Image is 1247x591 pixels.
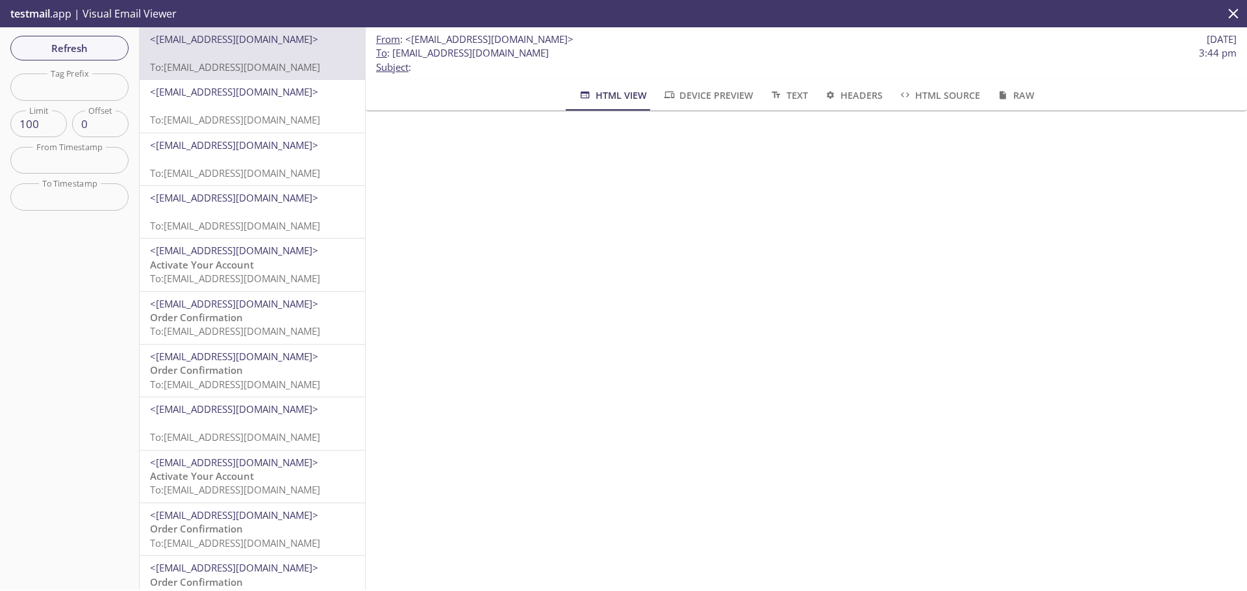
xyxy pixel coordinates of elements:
div: <[EMAIL_ADDRESS][DOMAIN_NAME]>To:[EMAIL_ADDRESS][DOMAIN_NAME] [140,133,365,185]
div: <[EMAIL_ADDRESS][DOMAIN_NAME]>To:[EMAIL_ADDRESS][DOMAIN_NAME] [140,80,365,132]
span: To: [EMAIL_ADDRESS][DOMAIN_NAME] [150,430,320,443]
span: HTML View [578,87,646,103]
div: <[EMAIL_ADDRESS][DOMAIN_NAME]>Order ConfirmationTo:[EMAIL_ADDRESS][DOMAIN_NAME] [140,292,365,344]
span: Activate Your Account [150,258,254,271]
span: <[EMAIL_ADDRESS][DOMAIN_NAME]> [150,191,318,204]
span: 3:44 pm [1199,46,1237,60]
button: Refresh [10,36,129,60]
span: <[EMAIL_ADDRESS][DOMAIN_NAME]> [150,297,318,310]
div: <[EMAIL_ADDRESS][DOMAIN_NAME]>Activate Your AccountTo:[EMAIL_ADDRESS][DOMAIN_NAME] [140,451,365,503]
span: <[EMAIL_ADDRESS][DOMAIN_NAME]> [150,138,318,151]
span: Refresh [21,40,118,57]
div: <[EMAIL_ADDRESS][DOMAIN_NAME]>Activate Your AccountTo:[EMAIL_ADDRESS][DOMAIN_NAME] [140,239,365,291]
span: To: [EMAIL_ADDRESS][DOMAIN_NAME] [150,324,320,337]
span: To: [EMAIL_ADDRESS][DOMAIN_NAME] [150,113,320,126]
span: Raw [996,87,1034,103]
span: <[EMAIL_ADDRESS][DOMAIN_NAME]> [150,350,318,363]
span: <[EMAIL_ADDRESS][DOMAIN_NAME]> [150,402,318,415]
div: <[EMAIL_ADDRESS][DOMAIN_NAME]>Order ConfirmationTo:[EMAIL_ADDRESS][DOMAIN_NAME] [140,503,365,555]
span: testmail [10,7,50,21]
span: Subject [376,60,409,73]
span: : [EMAIL_ADDRESS][DOMAIN_NAME] [376,46,549,60]
span: From [376,33,400,46]
span: <[EMAIL_ADDRESS][DOMAIN_NAME]> [150,561,318,574]
span: To: [EMAIL_ADDRESS][DOMAIN_NAME] [150,378,320,391]
span: [DATE] [1207,33,1237,46]
span: <[EMAIL_ADDRESS][DOMAIN_NAME]> [405,33,573,46]
span: Activate Your Account [150,469,254,482]
span: To: [EMAIL_ADDRESS][DOMAIN_NAME] [150,483,320,496]
div: <[EMAIL_ADDRESS][DOMAIN_NAME]>To:[EMAIL_ADDRESS][DOMAIN_NAME] [140,27,365,79]
span: <[EMAIL_ADDRESS][DOMAIN_NAME]> [150,456,318,469]
span: Order Confirmation [150,575,243,588]
span: Order Confirmation [150,522,243,535]
span: Headers [824,87,883,103]
span: <[EMAIL_ADDRESS][DOMAIN_NAME]> [150,508,318,521]
span: Order Confirmation [150,363,243,376]
span: <[EMAIL_ADDRESS][DOMAIN_NAME]> [150,244,318,257]
span: <[EMAIL_ADDRESS][DOMAIN_NAME]> [150,85,318,98]
span: To: [EMAIL_ADDRESS][DOMAIN_NAME] [150,536,320,549]
div: <[EMAIL_ADDRESS][DOMAIN_NAME]>To:[EMAIL_ADDRESS][DOMAIN_NAME] [140,397,365,449]
p: : [376,46,1237,74]
div: <[EMAIL_ADDRESS][DOMAIN_NAME]>To:[EMAIL_ADDRESS][DOMAIN_NAME] [140,186,365,238]
div: <[EMAIL_ADDRESS][DOMAIN_NAME]>Order ConfirmationTo:[EMAIL_ADDRESS][DOMAIN_NAME] [140,345,365,397]
span: Device Preview [662,87,753,103]
span: : [376,33,573,46]
span: To: [EMAIL_ADDRESS][DOMAIN_NAME] [150,272,320,285]
span: To: [EMAIL_ADDRESS][DOMAIN_NAME] [150,219,320,232]
span: To: [EMAIL_ADDRESS][DOMAIN_NAME] [150,166,320,179]
span: HTML Source [898,87,980,103]
span: Order Confirmation [150,311,243,324]
span: <[EMAIL_ADDRESS][DOMAIN_NAME]> [150,33,318,46]
span: Text [769,87,807,103]
span: To [376,46,387,59]
span: To: [EMAIL_ADDRESS][DOMAIN_NAME] [150,60,320,73]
